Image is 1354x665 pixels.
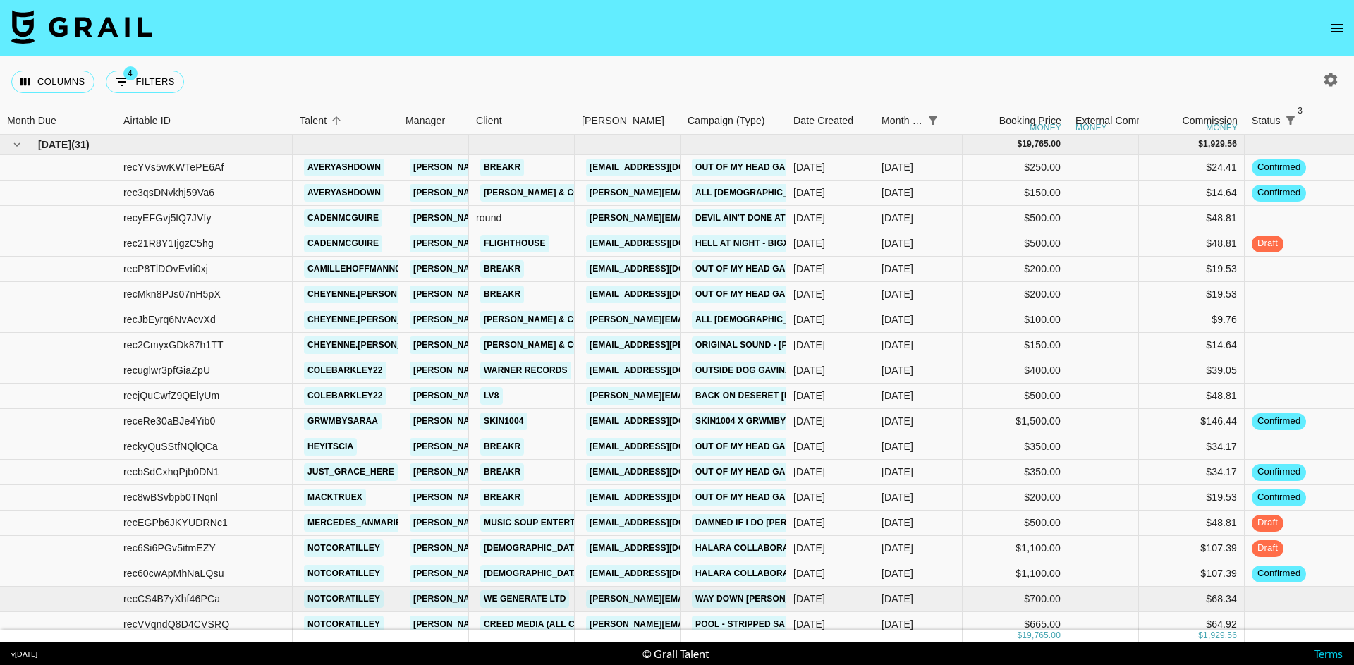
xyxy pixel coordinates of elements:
[480,159,524,176] a: Breakr
[882,389,913,403] div: Aug '25
[123,439,218,453] div: reckyQuSStfNQlQCa
[480,184,603,202] a: [PERSON_NAME] & Co LLC
[123,211,212,225] div: recyEFGvj5lQ7JVfy
[304,616,384,633] a: notcoratilley
[963,282,1068,307] div: $200.00
[1252,186,1306,200] span: confirmed
[1293,104,1307,118] span: 3
[1139,333,1245,358] div: $14.64
[692,539,812,557] a: Halara collaboration
[1139,257,1245,282] div: $19.53
[123,338,224,352] div: rec2CmyxGDk87h1TT
[410,286,640,303] a: [PERSON_NAME][EMAIL_ADDRESS][DOMAIN_NAME]
[304,387,386,405] a: colebarkley22
[123,490,218,504] div: rec8wBSvbpb0TNqnl
[71,138,90,152] span: ( 31 )
[480,438,524,456] a: Breakr
[410,311,640,329] a: [PERSON_NAME][EMAIL_ADDRESS][DOMAIN_NAME]
[586,235,744,252] a: [EMAIL_ADDRESS][DOMAIN_NAME]
[480,565,586,582] a: [DEMOGRAPHIC_DATA]
[793,490,825,504] div: 8/19/2025
[410,616,640,633] a: [PERSON_NAME][EMAIL_ADDRESS][DOMAIN_NAME]
[1281,111,1300,130] div: 3 active filters
[123,617,229,631] div: recVVqndQ8D4CVSRQ
[586,616,816,633] a: [PERSON_NAME][EMAIL_ADDRESS][DOMAIN_NAME]
[586,184,889,202] a: [PERSON_NAME][EMAIL_ADDRESS][PERSON_NAME][DOMAIN_NAME]
[793,566,825,580] div: 7/31/2025
[963,358,1068,384] div: $400.00
[963,181,1068,206] div: $150.00
[692,514,842,532] a: Damned If I Do [PERSON_NAME]
[586,590,816,608] a: [PERSON_NAME][EMAIL_ADDRESS][DOMAIN_NAME]
[480,260,524,278] a: Breakr
[963,333,1068,358] div: $150.00
[1198,138,1203,150] div: $
[304,565,384,582] a: notcoratilley
[480,387,503,405] a: LV8
[692,362,854,379] a: Outside Dog GavinAdcockMusic
[963,155,1068,181] div: $250.00
[123,465,219,479] div: recbSdCxhqPjb0DN1
[1252,107,1281,135] div: Status
[410,387,640,405] a: [PERSON_NAME][EMAIL_ADDRESS][DOMAIN_NAME]
[586,286,744,303] a: [EMAIL_ADDRESS][DOMAIN_NAME]
[1139,206,1245,231] div: $48.81
[692,565,812,582] a: Halara collaboration
[480,235,549,252] a: Flighthouse
[1017,630,1022,642] div: $
[1206,123,1238,132] div: money
[1252,161,1306,174] span: confirmed
[963,612,1068,637] div: $665.00
[410,514,640,532] a: [PERSON_NAME][EMAIL_ADDRESS][DOMAIN_NAME]
[398,107,469,135] div: Manager
[38,138,71,152] span: [DATE]
[882,541,913,555] div: Aug '25
[882,185,913,200] div: Aug '25
[586,565,744,582] a: [EMAIL_ADDRESS][DOMAIN_NAME]
[793,414,825,428] div: 7/10/2025
[642,647,709,661] div: © Grail Talent
[963,384,1068,409] div: $500.00
[304,489,366,506] a: macktruex
[586,489,744,506] a: [EMAIL_ADDRESS][DOMAIN_NAME]
[304,184,384,202] a: averyashdown
[793,262,825,276] div: 8/19/2025
[480,539,586,557] a: [DEMOGRAPHIC_DATA]
[7,107,56,135] div: Month Due
[793,439,825,453] div: 8/19/2025
[793,592,825,606] div: 8/21/2025
[1139,384,1245,409] div: $48.81
[480,463,524,481] a: Breakr
[882,465,913,479] div: Aug '25
[882,211,913,225] div: Aug '25
[793,211,825,225] div: 8/21/2025
[410,565,640,582] a: [PERSON_NAME][EMAIL_ADDRESS][DOMAIN_NAME]
[692,159,907,176] a: Out Of My Head GarrettHornbuckleMusic
[586,260,744,278] a: [EMAIL_ADDRESS][DOMAIN_NAME]
[410,590,640,608] a: [PERSON_NAME][EMAIL_ADDRESS][DOMAIN_NAME]
[1252,237,1283,250] span: draft
[1323,14,1351,42] button: open drawer
[300,107,327,135] div: Talent
[963,561,1068,587] div: $1,100.00
[480,336,603,354] a: [PERSON_NAME] & Co LLC
[1139,181,1245,206] div: $14.64
[1139,612,1245,637] div: $64.92
[1203,630,1237,642] div: 1,929.56
[586,311,889,329] a: [PERSON_NAME][EMAIL_ADDRESS][PERSON_NAME][DOMAIN_NAME]
[882,439,913,453] div: Aug '25
[1075,123,1107,132] div: money
[582,107,664,135] div: [PERSON_NAME]
[410,438,640,456] a: [PERSON_NAME][EMAIL_ADDRESS][DOMAIN_NAME]
[106,71,184,93] button: Show filters
[410,260,640,278] a: [PERSON_NAME][EMAIL_ADDRESS][DOMAIN_NAME]
[692,286,907,303] a: Out Of My Head GarrettHornbuckleMusic
[1252,542,1283,555] span: draft
[480,616,627,633] a: Creed Media (All Campaigns)
[874,107,963,135] div: Month Due
[586,362,744,379] a: [EMAIL_ADDRESS][DOMAIN_NAME]
[123,515,228,530] div: recEGPb6JKYUDRNc1
[304,159,384,176] a: averyashdown
[1245,107,1350,135] div: Status
[963,231,1068,257] div: $500.00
